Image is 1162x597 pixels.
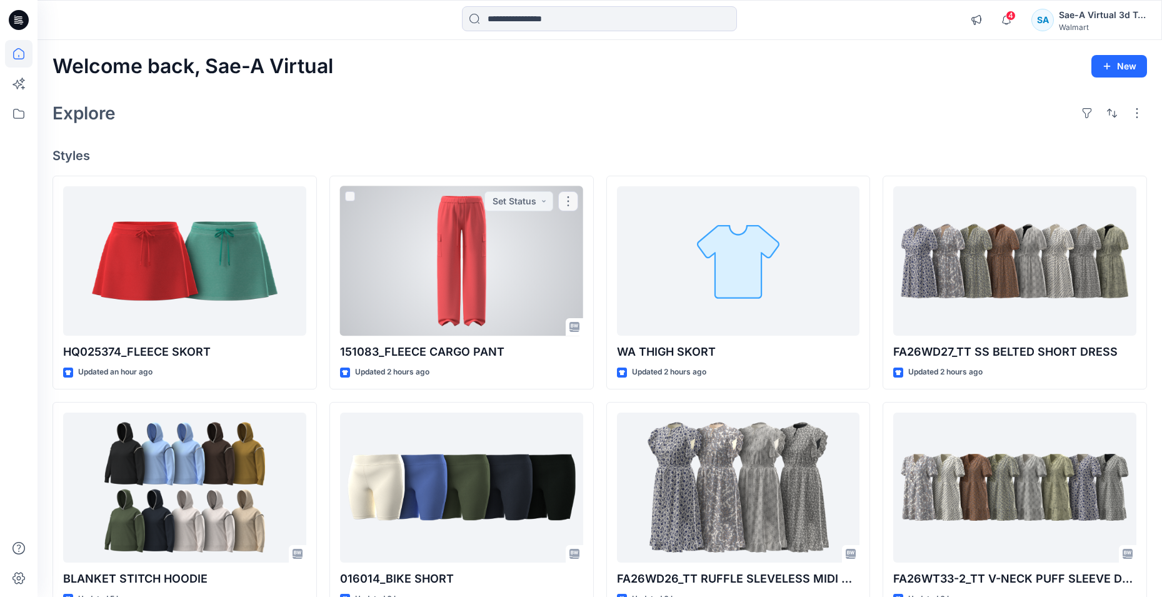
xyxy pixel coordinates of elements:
div: Walmart [1059,23,1146,32]
h2: Welcome back, Sae-A Virtual [53,55,333,78]
p: FA26WD26_TT RUFFLE SLEVELESS MIDI DRESS [617,570,860,588]
div: Sae-A Virtual 3d Team [1059,8,1146,23]
p: 016014_BIKE SHORT [340,570,583,588]
a: BLANKET STITCH HOODIE [63,413,306,563]
h2: Explore [53,103,116,123]
p: Updated 2 hours ago [355,366,429,379]
a: WA THIGH SKORT [617,186,860,336]
div: SA [1031,9,1054,31]
a: 151083_FLEECE CARGO PANT [340,186,583,336]
p: BLANKET STITCH HOODIE [63,570,306,588]
a: FA26WT33-2_TT V-NECK PUFF SLEEVE DRESS [893,413,1136,563]
p: Updated an hour ago [78,366,153,379]
p: WA THIGH SKORT [617,343,860,361]
a: HQ025374_FLEECE SKORT [63,186,306,336]
p: 151083_FLEECE CARGO PANT [340,343,583,361]
a: FA26WD27_TT SS BELTED SHORT DRESS [893,186,1136,336]
h4: Styles [53,148,1147,163]
p: Updated 2 hours ago [632,366,706,379]
span: 4 [1006,11,1016,21]
p: HQ025374_FLEECE SKORT [63,343,306,361]
a: 016014_BIKE SHORT [340,413,583,563]
p: Updated 2 hours ago [908,366,983,379]
p: FA26WT33-2_TT V-NECK PUFF SLEEVE DRESS [893,570,1136,588]
a: FA26WD26_TT RUFFLE SLEVELESS MIDI DRESS [617,413,860,563]
p: FA26WD27_TT SS BELTED SHORT DRESS [893,343,1136,361]
button: New [1091,55,1147,78]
